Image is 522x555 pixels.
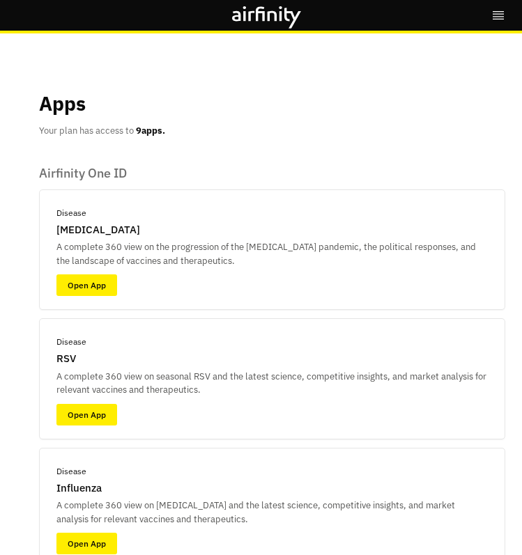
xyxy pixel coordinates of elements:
p: A complete 360 view on seasonal RSV and the latest science, competitive insights, and market anal... [56,370,488,397]
p: A complete 360 view on the progression of the [MEDICAL_DATA] pandemic, the political responses, a... [56,240,488,267]
p: [MEDICAL_DATA] [56,222,140,238]
a: Open App [56,404,117,425]
a: Open App [56,274,117,296]
a: Open App [56,533,117,554]
p: Disease [56,207,86,219]
p: Apps [39,89,86,118]
p: Influenza [56,480,102,497]
b: 9 apps. [136,125,165,136]
p: Disease [56,465,86,478]
p: Disease [56,336,86,348]
p: RSV [56,351,76,367]
p: A complete 360 view on [MEDICAL_DATA] and the latest science, competitive insights, and market an... [56,499,488,526]
p: Airfinity One ID [39,166,505,181]
p: Your plan has access to [39,124,165,138]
